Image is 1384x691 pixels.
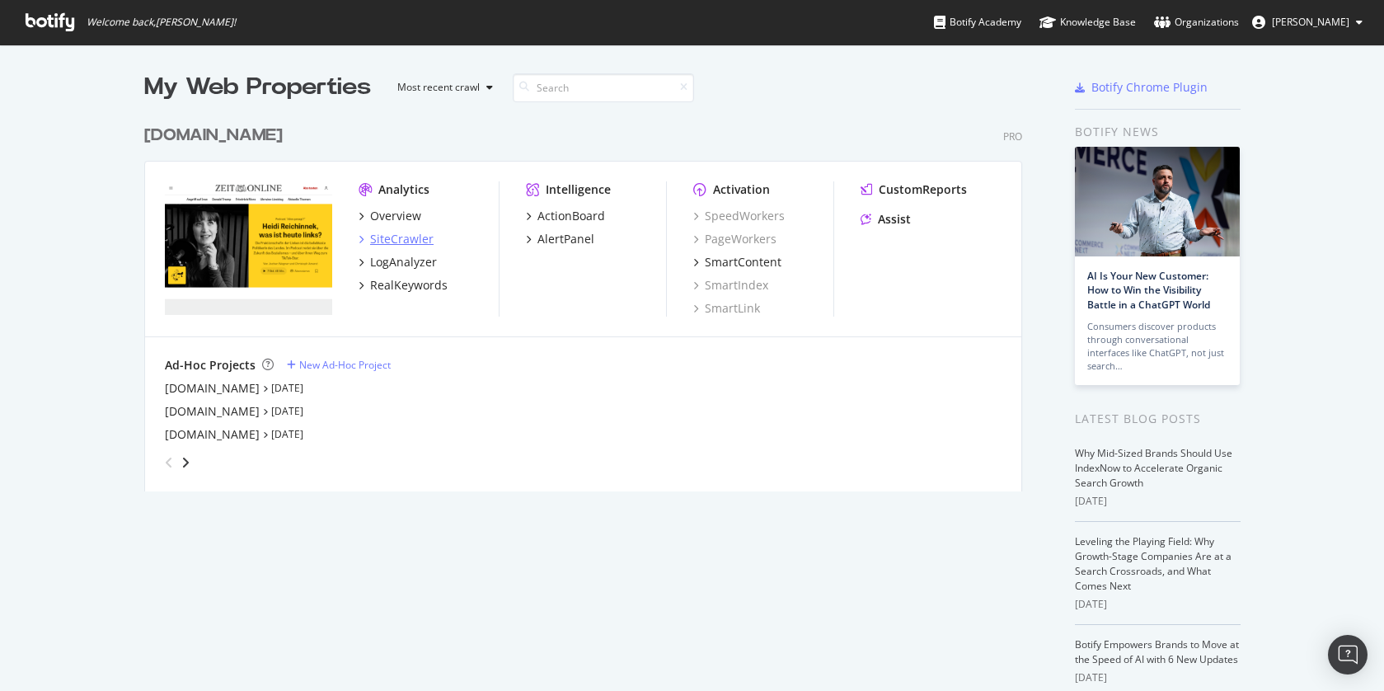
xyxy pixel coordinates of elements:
[1075,670,1241,685] div: [DATE]
[397,82,480,92] div: Most recent crawl
[287,358,391,372] a: New Ad-Hoc Project
[1239,9,1376,35] button: [PERSON_NAME]
[165,181,332,315] img: www.zeit.de
[878,211,911,228] div: Assist
[144,104,1035,491] div: grid
[526,231,594,247] a: AlertPanel
[705,254,781,270] div: SmartContent
[359,208,421,224] a: Overview
[359,277,448,294] a: RealKeywords
[165,426,260,443] a: [DOMAIN_NAME]
[165,357,256,374] div: Ad-Hoc Projects
[1272,15,1349,29] span: Judith Lungstraß
[1087,320,1227,373] div: Consumers discover products through conversational interfaces like ChatGPT, not just search…
[1075,534,1232,593] a: Leveling the Playing Field: Why Growth-Stage Companies Are at a Search Crossroads, and What Comes...
[693,254,781,270] a: SmartContent
[144,71,371,104] div: My Web Properties
[879,181,967,198] div: CustomReports
[693,208,785,224] a: SpeedWorkers
[158,449,180,476] div: angle-left
[861,181,967,198] a: CustomReports
[271,404,303,418] a: [DATE]
[299,358,391,372] div: New Ad-Hoc Project
[1154,14,1239,31] div: Organizations
[359,254,437,270] a: LogAnalyzer
[693,277,768,294] a: SmartIndex
[546,181,611,198] div: Intelligence
[713,181,770,198] div: Activation
[144,124,289,148] a: [DOMAIN_NAME]
[1075,123,1241,141] div: Botify news
[370,277,448,294] div: RealKeywords
[861,211,911,228] a: Assist
[87,16,236,29] span: Welcome back, [PERSON_NAME] !
[1075,637,1239,666] a: Botify Empowers Brands to Move at the Speed of AI with 6 New Updates
[1075,446,1232,490] a: Why Mid-Sized Brands Should Use IndexNow to Accelerate Organic Search Growth
[370,208,421,224] div: Overview
[165,403,260,420] a: [DOMAIN_NAME]
[1075,147,1240,256] img: AI Is Your New Customer: How to Win the Visibility Battle in a ChatGPT World
[378,181,429,198] div: Analytics
[1075,79,1208,96] a: Botify Chrome Plugin
[271,381,303,395] a: [DATE]
[1003,129,1022,143] div: Pro
[1075,410,1241,428] div: Latest Blog Posts
[180,454,191,471] div: angle-right
[934,14,1021,31] div: Botify Academy
[271,427,303,441] a: [DATE]
[144,124,283,148] div: [DOMAIN_NAME]
[537,208,605,224] div: ActionBoard
[1075,494,1241,509] div: [DATE]
[359,231,434,247] a: SiteCrawler
[537,231,594,247] div: AlertPanel
[693,231,776,247] a: PageWorkers
[370,254,437,270] div: LogAnalyzer
[384,74,500,101] button: Most recent crawl
[513,73,694,102] input: Search
[1075,597,1241,612] div: [DATE]
[1087,269,1210,311] a: AI Is Your New Customer: How to Win the Visibility Battle in a ChatGPT World
[1039,14,1136,31] div: Knowledge Base
[370,231,434,247] div: SiteCrawler
[165,380,260,397] a: [DOMAIN_NAME]
[1091,79,1208,96] div: Botify Chrome Plugin
[526,208,605,224] a: ActionBoard
[1328,635,1368,675] div: Open Intercom Messenger
[693,300,760,317] a: SmartLink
